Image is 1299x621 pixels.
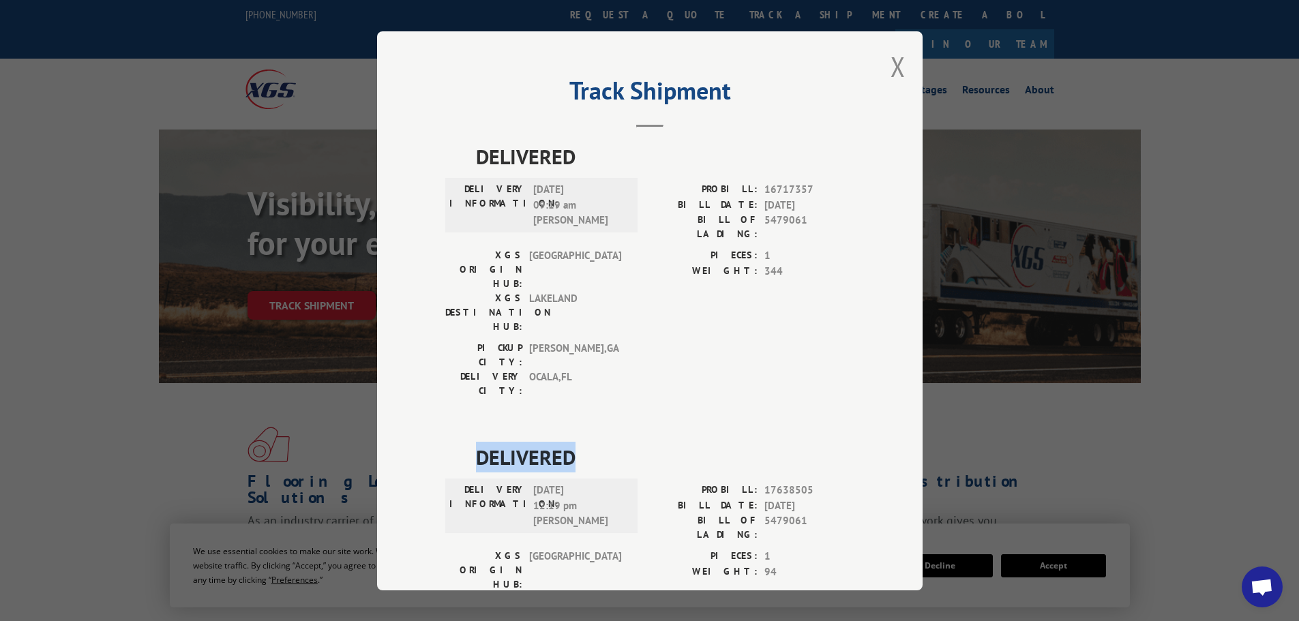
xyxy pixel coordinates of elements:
[650,248,758,264] label: PIECES:
[764,248,854,264] span: 1
[764,263,854,279] span: 344
[529,549,621,592] span: [GEOGRAPHIC_DATA]
[650,197,758,213] label: BILL DATE:
[529,248,621,291] span: [GEOGRAPHIC_DATA]
[529,291,621,334] span: LAKELAND
[445,291,522,334] label: XGS DESTINATION HUB:
[764,213,854,241] span: 5479061
[449,182,526,228] label: DELIVERY INFORMATION:
[764,498,854,513] span: [DATE]
[445,341,522,369] label: PICKUP CITY:
[650,182,758,198] label: PROBILL:
[533,483,625,529] span: [DATE] 12:19 pm [PERSON_NAME]
[529,369,621,398] span: OCALA , FL
[445,248,522,291] label: XGS ORIGIN HUB:
[650,483,758,498] label: PROBILL:
[764,549,854,564] span: 1
[650,513,758,542] label: BILL OF LADING:
[650,498,758,513] label: BILL DATE:
[650,564,758,579] label: WEIGHT:
[650,213,758,241] label: BILL OF LADING:
[533,182,625,228] span: [DATE] 09:19 am [PERSON_NAME]
[764,564,854,579] span: 94
[891,48,906,85] button: Close modal
[764,197,854,213] span: [DATE]
[476,442,854,472] span: DELIVERED
[650,549,758,564] label: PIECES:
[764,182,854,198] span: 16717357
[445,81,854,107] h2: Track Shipment
[445,369,522,398] label: DELIVERY CITY:
[764,483,854,498] span: 17638505
[1242,566,1283,607] div: Open chat
[650,263,758,279] label: WEIGHT:
[445,549,522,592] label: XGS ORIGIN HUB:
[476,141,854,172] span: DELIVERED
[449,483,526,529] label: DELIVERY INFORMATION:
[529,341,621,369] span: [PERSON_NAME] , GA
[764,513,854,542] span: 5479061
